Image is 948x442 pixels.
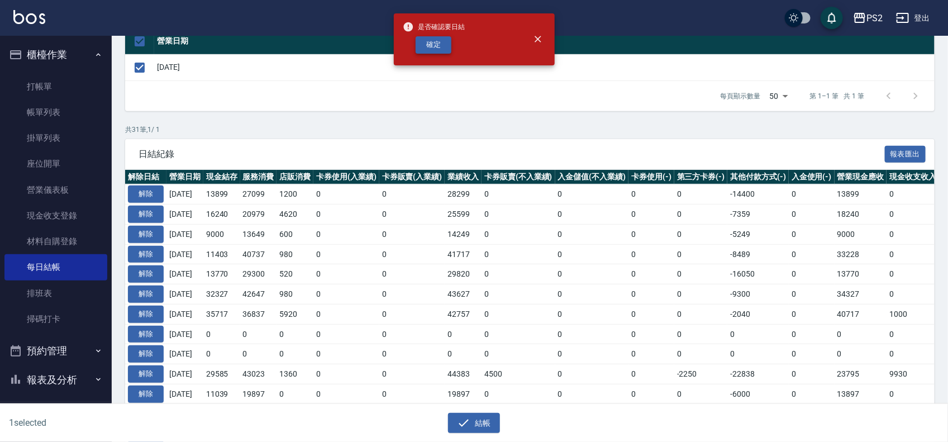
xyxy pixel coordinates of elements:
[727,264,789,284] td: -16050
[727,184,789,205] td: -14400
[887,304,939,324] td: 1000
[835,184,887,205] td: 13899
[628,304,674,324] td: 0
[727,304,789,324] td: -2040
[887,170,939,184] th: 現金收支收入
[125,170,166,184] th: 解除日結
[128,186,164,203] button: 解除
[727,364,789,384] td: -22838
[482,184,555,205] td: 0
[887,244,939,264] td: 0
[13,10,45,24] img: Logo
[445,324,482,344] td: 0
[835,224,887,244] td: 9000
[313,244,379,264] td: 0
[240,344,277,364] td: 0
[448,413,500,434] button: 結帳
[628,224,674,244] td: 0
[4,125,107,151] a: 掛單列表
[445,284,482,305] td: 43627
[789,184,835,205] td: 0
[628,264,674,284] td: 0
[674,324,728,344] td: 0
[887,205,939,225] td: 0
[128,386,164,403] button: 解除
[166,170,203,184] th: 營業日期
[203,224,240,244] td: 9000
[4,151,107,177] a: 座位開單
[139,149,885,160] span: 日結紀錄
[240,364,277,384] td: 43023
[445,344,482,364] td: 0
[628,364,674,384] td: 0
[555,324,629,344] td: 0
[482,324,555,344] td: 0
[203,244,240,264] td: 11403
[674,364,728,384] td: -2250
[789,344,835,364] td: 0
[482,244,555,264] td: 0
[892,8,935,28] button: 登出
[154,54,935,80] td: [DATE]
[835,264,887,284] td: 13770
[555,364,629,384] td: 0
[240,324,277,344] td: 0
[887,344,939,364] td: 0
[887,324,939,344] td: 0
[555,205,629,225] td: 0
[727,324,789,344] td: 0
[887,364,939,384] td: 9930
[203,284,240,305] td: 32327
[674,244,728,264] td: 0
[313,364,379,384] td: 0
[313,284,379,305] td: 0
[277,284,313,305] td: 980
[555,184,629,205] td: 0
[555,170,629,184] th: 入金儲值(不入業績)
[128,246,164,263] button: 解除
[4,74,107,99] a: 打帳單
[789,304,835,324] td: 0
[203,304,240,324] td: 35717
[789,224,835,244] td: 0
[482,344,555,364] td: 0
[674,304,728,324] td: 0
[789,284,835,305] td: 0
[727,284,789,305] td: -9300
[835,284,887,305] td: 34327
[482,170,555,184] th: 卡券販賣(不入業績)
[789,244,835,264] td: 0
[445,184,482,205] td: 28299
[166,184,203,205] td: [DATE]
[9,416,235,430] h6: 1 selected
[835,384,887,404] td: 13897
[128,345,164,363] button: 解除
[789,205,835,225] td: 0
[313,205,379,225] td: 0
[313,184,379,205] td: 0
[277,224,313,244] td: 600
[835,244,887,264] td: 33228
[277,184,313,205] td: 1200
[727,170,789,184] th: 其他付款方式(-)
[887,384,939,404] td: 0
[4,254,107,280] a: 每日結帳
[555,384,629,404] td: 0
[628,324,674,344] td: 0
[835,205,887,225] td: 18240
[887,264,939,284] td: 0
[727,244,789,264] td: -8489
[555,304,629,324] td: 0
[674,344,728,364] td: 0
[445,244,482,264] td: 41717
[379,264,445,284] td: 0
[240,284,277,305] td: 42647
[482,384,555,404] td: 0
[628,384,674,404] td: 0
[821,7,843,29] button: save
[482,264,555,284] td: 0
[887,224,939,244] td: 0
[835,324,887,344] td: 0
[240,170,277,184] th: 服務消費
[379,284,445,305] td: 0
